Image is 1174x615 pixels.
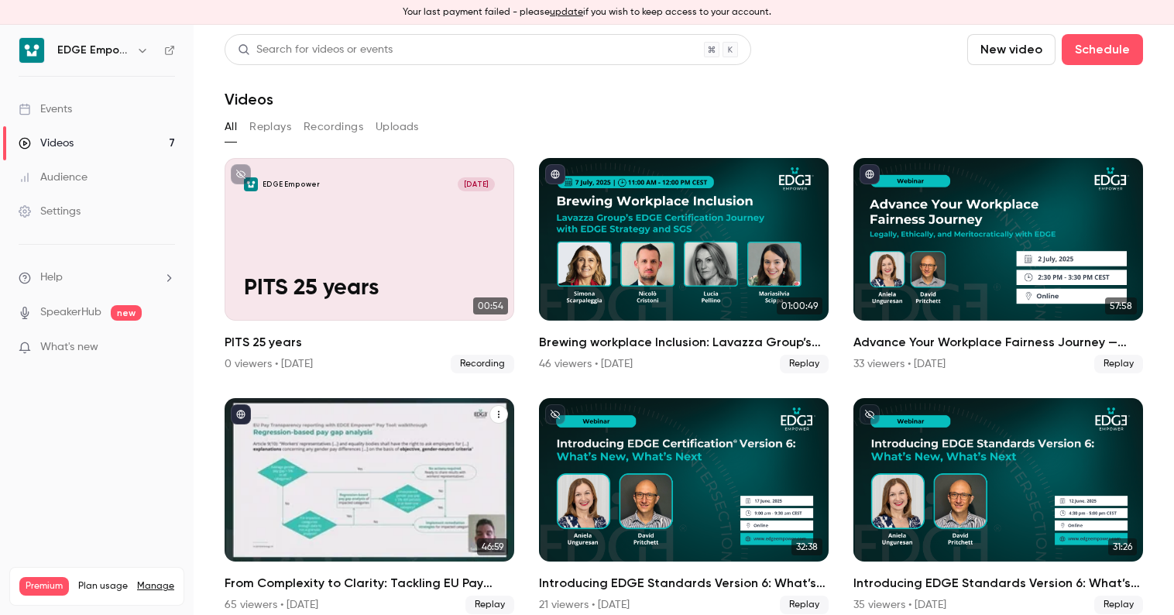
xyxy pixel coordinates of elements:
button: Uploads [376,115,419,139]
span: 32:38 [791,538,822,555]
span: Replay [1094,355,1143,373]
span: 57:58 [1105,297,1137,314]
a: SpeakerHub [40,304,101,321]
h1: Videos [225,90,273,108]
button: unpublished [231,164,251,184]
span: 01:00:49 [777,297,822,314]
a: 31:26Introducing EDGE Standards Version 6: What’s New, What’s Next35 viewers • [DATE]Replay [853,398,1143,613]
h2: Advance Your Workplace Fairness Journey — Legally, Ethically, and Meritocratically with EDGE [853,333,1143,352]
button: unpublished [545,404,565,424]
span: Recording [451,355,514,373]
img: website_grey.svg [25,40,37,53]
div: Audience [19,170,88,185]
section: Videos [225,34,1143,606]
button: published [231,404,251,424]
img: EDGE Empower [19,38,44,63]
span: Plan usage [78,580,128,593]
button: unpublished [860,404,880,424]
span: What's new [40,339,98,356]
div: Settings [19,204,81,219]
h2: Brewing workplace Inclusion: Lavazza Group’s EDGE Certification Journey with EDGE Strategy and SGS [539,333,829,352]
p: PITS 25 years [244,276,495,301]
p: Your last payment failed - please if you wish to keep access to your account. [403,5,771,19]
h2: From Complexity to Clarity: Tackling EU Pay Transparency with the EDGE Empower Pay Tool [225,574,514,593]
span: 00:54 [473,297,508,314]
span: Replay [1094,596,1143,614]
span: 31:26 [1108,538,1137,555]
button: Recordings [304,115,363,139]
h6: EDGE Empower [57,43,130,58]
img: PITS 25 years [244,177,258,191]
div: 35 viewers • [DATE] [853,597,946,613]
h2: Introducing EDGE Standards Version 6: What’s New, What’s Next [539,574,829,593]
li: PITS 25 years [225,158,514,373]
span: Replay [465,596,514,614]
button: published [860,164,880,184]
img: tab_keywords_by_traffic_grey.svg [154,90,166,102]
img: logo_orange.svg [25,25,37,37]
li: Brewing workplace Inclusion: Lavazza Group’s EDGE Certification Journey with EDGE Strategy and SGS [539,158,829,373]
li: help-dropdown-opener [19,270,175,286]
img: tab_domain_overview_orange.svg [42,90,54,102]
div: Domain Overview [59,91,139,101]
div: 65 viewers • [DATE] [225,597,318,613]
span: 46:59 [477,538,508,555]
button: New video [967,34,1056,65]
div: Events [19,101,72,117]
li: Advance Your Workplace Fairness Journey — Legally, Ethically, and Meritocratically with EDGE [853,158,1143,373]
li: Introducing EDGE Standards Version 6: What’s New, What’s Next [853,398,1143,613]
a: 01:00:49Brewing workplace Inclusion: Lavazza Group’s EDGE Certification Journey with EDGE Strateg... [539,158,829,373]
li: Introducing EDGE Standards Version 6: What’s New, What’s Next [539,398,829,613]
div: Videos [19,136,74,151]
li: From Complexity to Clarity: Tackling EU Pay Transparency with the EDGE Empower Pay Tool [225,398,514,613]
a: PITS 25 yearsEDGE Empower[DATE]PITS 25 years00:54PITS 25 years0 viewers • [DATE]Recording [225,158,514,373]
button: Replays [249,115,291,139]
button: All [225,115,237,139]
button: Schedule [1062,34,1143,65]
h2: PITS 25 years [225,333,514,352]
a: Manage [137,580,174,593]
button: update [550,5,583,19]
div: Domain: [DOMAIN_NAME] [40,40,170,53]
span: Replay [780,355,829,373]
a: 46:59From Complexity to Clarity: Tackling EU Pay Transparency with the EDGE Empower Pay Tool65 vi... [225,398,514,613]
div: 21 viewers • [DATE] [539,597,630,613]
a: 32:38Introducing EDGE Standards Version 6: What’s New, What’s Next21 viewers • [DATE]Replay [539,398,829,613]
h2: Introducing EDGE Standards Version 6: What’s New, What’s Next [853,574,1143,593]
span: Help [40,270,63,286]
div: 33 viewers • [DATE] [853,356,946,372]
div: 0 viewers • [DATE] [225,356,313,372]
a: 57:58Advance Your Workplace Fairness Journey — Legally, Ethically, and Meritocratically with EDGE... [853,158,1143,373]
div: v 4.0.25 [43,25,76,37]
button: published [545,164,565,184]
span: [DATE] [458,177,495,191]
div: 46 viewers • [DATE] [539,356,633,372]
div: Keywords by Traffic [171,91,261,101]
span: Replay [780,596,829,614]
p: EDGE Empower [263,180,320,190]
span: new [111,305,142,321]
div: Search for videos or events [238,42,393,58]
span: Premium [19,577,69,596]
